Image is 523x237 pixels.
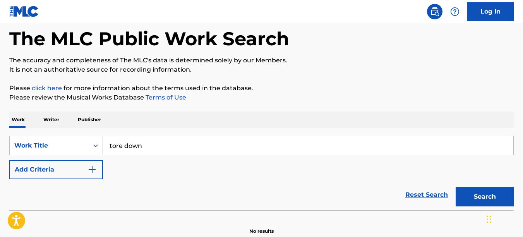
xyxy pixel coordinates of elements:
img: 9d2ae6d4665cec9f34b9.svg [87,165,97,174]
form: Search Form [9,136,514,210]
iframe: Chat Widget [484,200,523,237]
h1: The MLC Public Work Search [9,27,289,50]
p: No results [249,218,274,235]
img: MLC Logo [9,6,39,17]
p: The accuracy and completeness of The MLC's data is determined solely by our Members. [9,56,514,65]
a: click here [32,84,62,92]
p: Please for more information about the terms used in the database. [9,84,514,93]
p: It is not an authoritative source for recording information. [9,65,514,74]
p: Work [9,112,27,128]
button: Search [456,187,514,206]
div: Drag [487,208,491,231]
button: Add Criteria [9,160,103,179]
a: Log In [467,2,514,21]
div: Work Title [14,141,84,150]
img: search [430,7,439,16]
div: Help [447,4,463,19]
a: Reset Search [401,186,452,203]
a: Terms of Use [144,94,186,101]
p: Please review the Musical Works Database [9,93,514,102]
img: help [450,7,460,16]
p: Publisher [75,112,103,128]
a: Public Search [427,4,442,19]
p: Writer [41,112,62,128]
